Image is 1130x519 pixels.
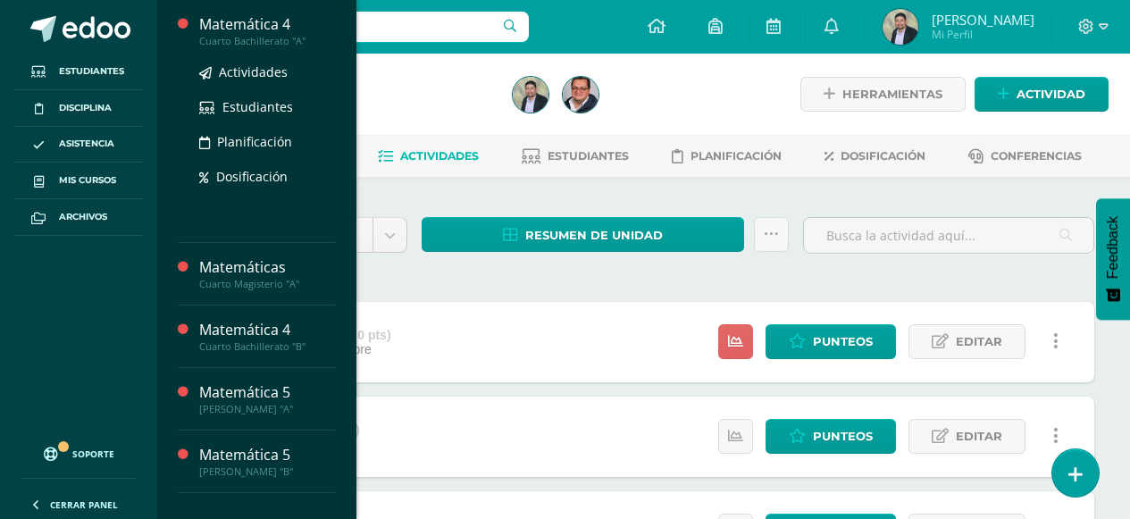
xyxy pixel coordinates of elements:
img: 862ebec09c65d52a2154c0d9c114d5f0.png [883,9,918,45]
span: Disciplina [59,101,112,115]
a: Matemática 5[PERSON_NAME] "B" [199,445,335,478]
a: Actividades [378,142,479,171]
span: Feedback [1105,216,1121,279]
span: Dosificación [841,149,925,163]
span: Herramientas [842,78,942,111]
a: Asistencia [14,127,143,163]
a: Conferencias [968,142,1082,171]
div: Matemática 5 [199,445,335,465]
span: Asistencia [59,137,114,151]
input: Busca la actividad aquí... [804,218,1093,253]
div: Matemática 4 [199,320,335,340]
a: Resumen de unidad [422,217,744,252]
span: Conferencias [991,149,1082,163]
a: Archivos [14,199,143,236]
a: Actividades [199,62,335,82]
span: Estudiantes [548,149,629,163]
a: Planificación [672,142,782,171]
span: Planificación [217,133,292,150]
span: [PERSON_NAME] [932,11,1034,29]
span: Dosificación [216,168,288,185]
div: Matemática 5 [199,382,335,403]
a: Actividad [975,77,1109,112]
a: Estudiantes [14,54,143,90]
a: Estudiantes [199,96,335,117]
span: Mis cursos [59,173,116,188]
a: Dosificación [824,142,925,171]
span: Resumen de unidad [525,219,663,252]
h1: Matemáticas [225,73,491,98]
span: Actividad [1017,78,1085,111]
span: Mi Perfil [932,27,1034,42]
a: Disciplina [14,90,143,127]
a: Punteos [766,324,896,359]
span: 13 de Octubre [292,342,372,356]
button: Feedback - Mostrar encuesta [1096,198,1130,320]
a: Matemática 5[PERSON_NAME] "A" [199,382,335,415]
a: Dosificación [199,166,335,187]
span: Punteos [813,420,873,453]
span: Archivos [59,210,107,224]
strong: (20.0 pts) [336,328,390,342]
a: Herramientas [800,77,966,112]
span: Editar [956,325,1002,358]
div: [PERSON_NAME] "A" [199,403,335,415]
a: Matemática 4Cuarto Bachillerato "B" [199,320,335,353]
span: Editar [956,420,1002,453]
span: Actividades [400,149,479,163]
div: Matemáticas [199,257,335,278]
a: Estudiantes [522,142,629,171]
a: Mis cursos [14,163,143,199]
a: Soporte [21,430,136,473]
img: fe380b2d4991993556c9ea662cc53567.png [563,77,598,113]
div: Cuarto Magisterio "A" [199,278,335,290]
span: Actividades [219,63,288,80]
div: Cuarto Bachillerato "B" [199,340,335,353]
a: Punteos [766,419,896,454]
div: Cuarto Bachillerato "A" [199,35,335,47]
a: Planificación [199,131,335,152]
a: Matemática 4Cuarto Bachillerato "A" [199,14,335,47]
span: Punteos [813,325,873,358]
span: Soporte [72,448,114,460]
img: 862ebec09c65d52a2154c0d9c114d5f0.png [513,77,548,113]
span: Estudiantes [222,98,293,115]
div: Matemática 4 [199,14,335,35]
div: [PERSON_NAME] "B" [199,465,335,478]
a: MatemáticasCuarto Magisterio "A" [199,257,335,290]
div: Cuarto Magisterio 'A' [225,98,491,115]
span: Planificación [691,149,782,163]
span: Cerrar panel [50,498,118,511]
span: Estudiantes [59,64,124,79]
